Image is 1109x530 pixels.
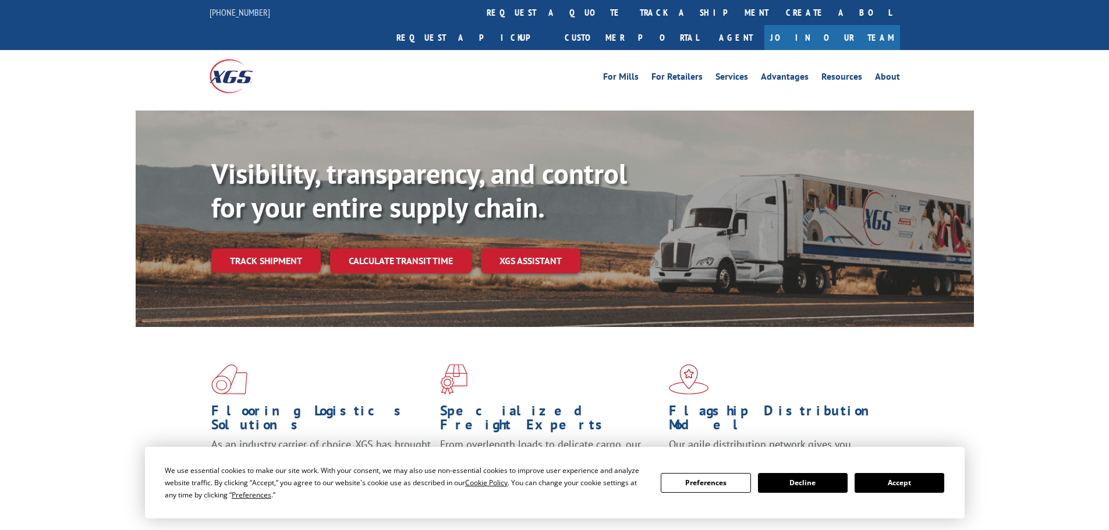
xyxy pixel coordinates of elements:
[330,248,472,273] a: Calculate transit time
[440,437,660,489] p: From overlength loads to delicate cargo, our experienced staff knows the best way to move your fr...
[211,437,431,479] span: As an industry carrier of choice, XGS has brought innovation and dedication to flooring logistics...
[211,155,627,225] b: Visibility, transparency, and control for your entire supply chain.
[758,473,848,493] button: Decline
[145,447,965,518] div: Cookie Consent Prompt
[669,437,883,465] span: Our agile distribution network gives you nationwide inventory management on demand.
[165,464,647,501] div: We use essential cookies to make our site work. With your consent, we may also use non-essential ...
[210,6,270,18] a: [PHONE_NUMBER]
[715,72,748,85] a: Services
[211,364,247,394] img: xgs-icon-total-supply-chain-intelligence-red
[440,404,660,437] h1: Specialized Freight Experts
[603,72,639,85] a: For Mills
[669,364,709,394] img: xgs-icon-flagship-distribution-model-red
[556,25,707,50] a: Customer Portal
[875,72,900,85] a: About
[707,25,764,50] a: Agent
[232,490,271,500] span: Preferences
[465,478,508,488] span: Cookie Policy
[388,25,556,50] a: Request a pickup
[651,72,703,85] a: For Retailers
[481,248,580,273] a: XGS ASSISTANT
[855,473,944,493] button: Accept
[211,404,431,437] h1: Flooring Logistics Solutions
[764,25,900,50] a: Join Our Team
[661,473,750,493] button: Preferences
[440,364,467,394] img: xgs-icon-focused-on-flooring-red
[669,404,889,437] h1: Flagship Distribution Model
[821,72,862,85] a: Resources
[761,72,809,85] a: Advantages
[211,248,321,273] a: Track shipment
